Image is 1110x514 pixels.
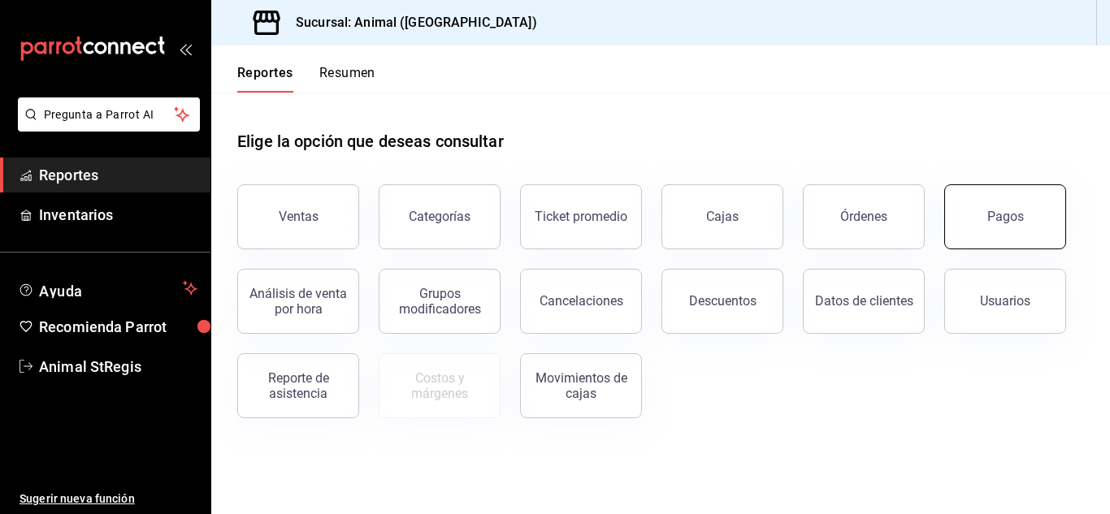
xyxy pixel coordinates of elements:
button: Contrata inventarios para ver este reporte [379,353,501,418]
div: Cajas [706,209,739,224]
div: Órdenes [840,209,887,224]
button: Análisis de venta por hora [237,269,359,334]
span: Pregunta a Parrot AI [44,106,175,123]
button: Datos de clientes [803,269,925,334]
a: Pregunta a Parrot AI [11,118,200,135]
div: Ventas [279,209,319,224]
h1: Elige la opción que deseas consultar [237,129,504,153]
button: Cajas [661,184,783,249]
button: Ticket promedio [520,184,642,249]
div: Costos y márgenes [389,370,490,401]
div: Usuarios [980,293,1030,309]
span: Recomienda Parrot [39,316,197,338]
div: Pagos [987,209,1024,224]
div: Análisis de venta por hora [248,286,349,317]
span: Ayuda [39,279,176,298]
button: Pagos [944,184,1066,249]
button: Resumen [319,65,375,93]
span: Inventarios [39,204,197,226]
h3: Sucursal: Animal ([GEOGRAPHIC_DATA]) [283,13,537,32]
button: Reporte de asistencia [237,353,359,418]
div: Cancelaciones [540,293,623,309]
span: Animal StRegis [39,356,197,378]
div: Ticket promedio [535,209,627,224]
button: Grupos modificadores [379,269,501,334]
div: Grupos modificadores [389,286,490,317]
button: Categorías [379,184,501,249]
span: Sugerir nueva función [20,490,197,508]
button: Órdenes [803,184,925,249]
div: Datos de clientes [815,293,913,309]
div: Categorías [409,209,470,224]
span: Reportes [39,164,197,186]
div: navigation tabs [237,65,375,93]
button: Descuentos [661,269,783,334]
div: Movimientos de cajas [531,370,631,401]
button: Usuarios [944,269,1066,334]
button: Ventas [237,184,359,249]
button: open_drawer_menu [179,42,192,55]
button: Pregunta a Parrot AI [18,97,200,132]
div: Reporte de asistencia [248,370,349,401]
button: Movimientos de cajas [520,353,642,418]
button: Reportes [237,65,293,93]
div: Descuentos [689,293,757,309]
button: Cancelaciones [520,269,642,334]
